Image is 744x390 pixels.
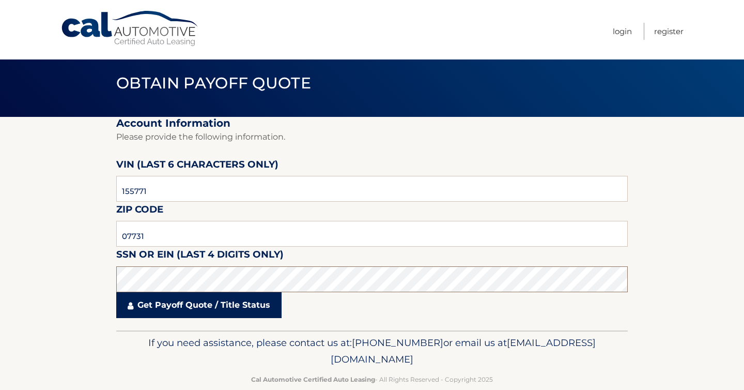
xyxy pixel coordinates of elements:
[116,73,311,93] span: Obtain Payoff Quote
[116,202,163,221] label: Zip Code
[251,376,375,383] strong: Cal Automotive Certified Auto Leasing
[123,335,621,368] p: If you need assistance, please contact us at: or email us at
[123,374,621,385] p: - All Rights Reserved - Copyright 2025
[116,247,284,266] label: SSN or EIN (last 4 digits only)
[116,117,628,130] h2: Account Information
[116,292,282,318] a: Get Payoff Quote / Title Status
[116,157,278,176] label: VIN (last 6 characters only)
[352,337,443,349] span: [PHONE_NUMBER]
[613,23,632,40] a: Login
[654,23,684,40] a: Register
[60,10,200,47] a: Cal Automotive
[116,130,628,144] p: Please provide the following information.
